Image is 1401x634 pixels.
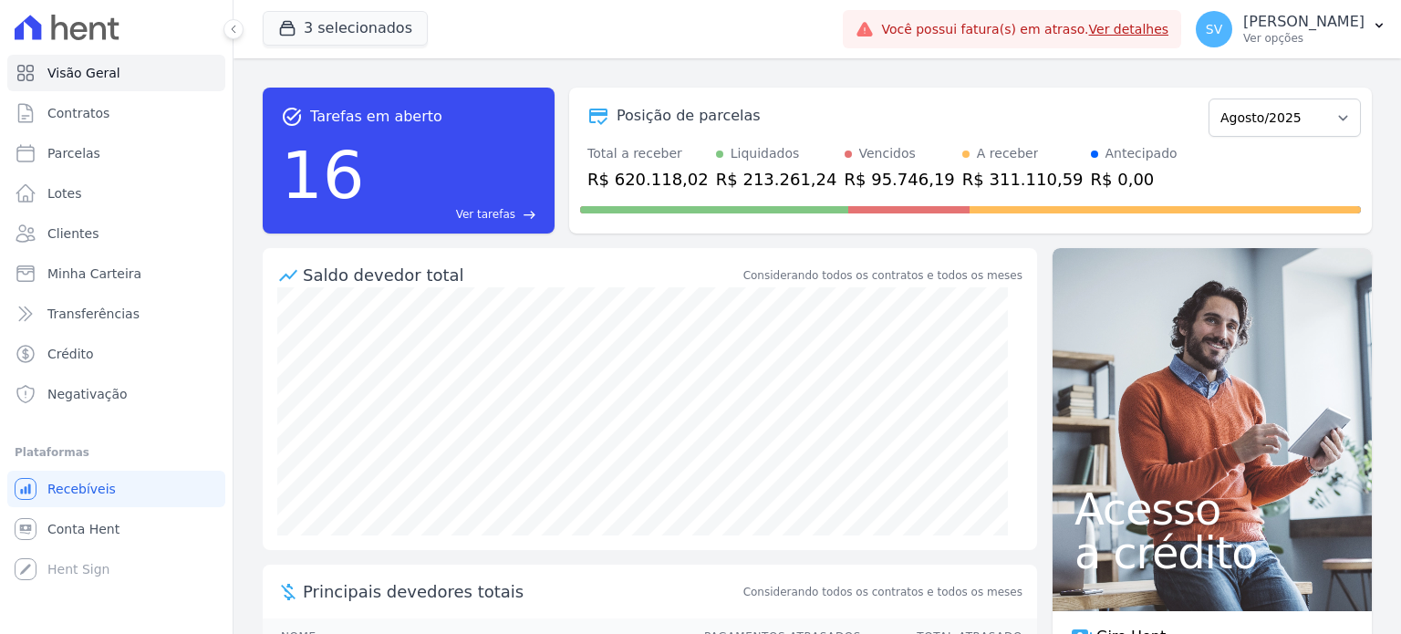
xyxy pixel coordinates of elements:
[456,206,515,223] span: Ver tarefas
[303,263,740,287] div: Saldo devedor total
[15,442,218,463] div: Plataformas
[47,305,140,323] span: Transferências
[743,267,1022,284] div: Considerando todos os contratos e todos os meses
[1206,23,1222,36] span: SV
[47,144,100,162] span: Parcelas
[281,128,365,223] div: 16
[47,385,128,403] span: Negativação
[1074,487,1350,531] span: Acesso
[7,296,225,332] a: Transferências
[7,215,225,252] a: Clientes
[7,95,225,131] a: Contratos
[372,206,536,223] a: Ver tarefas east
[7,471,225,507] a: Recebíveis
[962,167,1084,192] div: R$ 311.110,59
[743,584,1022,600] span: Considerando todos os contratos e todos os meses
[881,20,1168,39] span: Você possui fatura(s) em atraso.
[47,184,82,203] span: Lotes
[977,144,1039,163] div: A receber
[1243,13,1365,31] p: [PERSON_NAME]
[47,224,99,243] span: Clientes
[310,106,442,128] span: Tarefas em aberto
[47,520,119,538] span: Conta Hent
[587,167,709,192] div: R$ 620.118,02
[1091,167,1178,192] div: R$ 0,00
[617,105,761,127] div: Posição de parcelas
[47,265,141,283] span: Minha Carteira
[281,106,303,128] span: task_alt
[303,579,740,604] span: Principais devedores totais
[1089,22,1169,36] a: Ver detalhes
[47,480,116,498] span: Recebíveis
[731,144,800,163] div: Liquidados
[523,208,536,222] span: east
[7,135,225,171] a: Parcelas
[587,144,709,163] div: Total a receber
[1243,31,1365,46] p: Ver opções
[1074,531,1350,575] span: a crédito
[7,55,225,91] a: Visão Geral
[859,144,916,163] div: Vencidos
[1181,4,1401,55] button: SV [PERSON_NAME] Ver opções
[716,167,837,192] div: R$ 213.261,24
[7,336,225,372] a: Crédito
[263,11,428,46] button: 3 selecionados
[47,104,109,122] span: Contratos
[845,167,955,192] div: R$ 95.746,19
[7,255,225,292] a: Minha Carteira
[7,175,225,212] a: Lotes
[7,511,225,547] a: Conta Hent
[47,345,94,363] span: Crédito
[7,376,225,412] a: Negativação
[47,64,120,82] span: Visão Geral
[1105,144,1178,163] div: Antecipado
